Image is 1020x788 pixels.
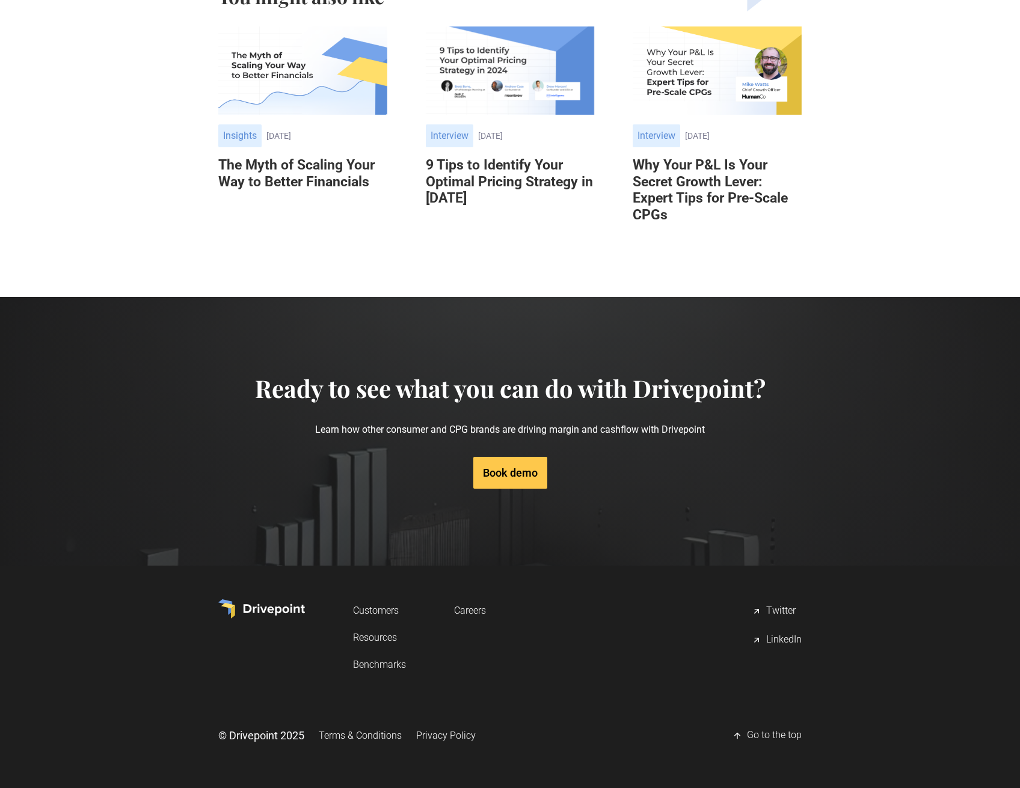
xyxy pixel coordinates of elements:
div: © Drivepoint 2025 [218,728,304,743]
a: Go to the top [733,724,802,748]
a: Customers [353,599,406,622]
a: Book demo [473,457,547,489]
a: Why Your P&L Is Your Secret Growth Lever: Expert Tips for Pre-Scale CPGs [633,157,802,223]
a: Careers [454,599,486,622]
a: Benchmarks [353,653,406,676]
img: Why Your P&L Is Your Secret Growth Lever: Expert Tips for Pre-Scale CPGs [633,26,802,115]
a: Privacy Policy [416,724,476,747]
div: Twitter [766,604,796,618]
div: LinkedIn [766,633,802,647]
a: The Myth of Scaling Your Way to Better Financials [218,157,387,190]
img: The Myth of Scaling Your Way to Better Financials [218,26,387,115]
a: Resources [353,626,406,649]
a: Terms & Conditions [319,724,402,747]
div: [DATE] [478,131,595,141]
div: Insights [218,124,262,147]
a: LinkedIn [752,628,802,652]
img: 9 Tips to Identify Your Optimal Pricing Strategy in 2024 [426,26,595,115]
div: Go to the top [747,728,802,743]
div: Interview [633,124,680,147]
div: [DATE] [685,131,802,141]
a: Twitter [752,599,802,623]
p: Learn how other consumer and CPG brands are driving margin and cashflow with Drivepoint [255,403,766,456]
h4: Ready to see what you can do with Drivepoint? [255,374,766,403]
div: [DATE] [266,131,387,141]
a: 9 Tips to Identify Your Optimal Pricing Strategy in [DATE] [426,157,595,207]
div: Interview [426,124,473,147]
